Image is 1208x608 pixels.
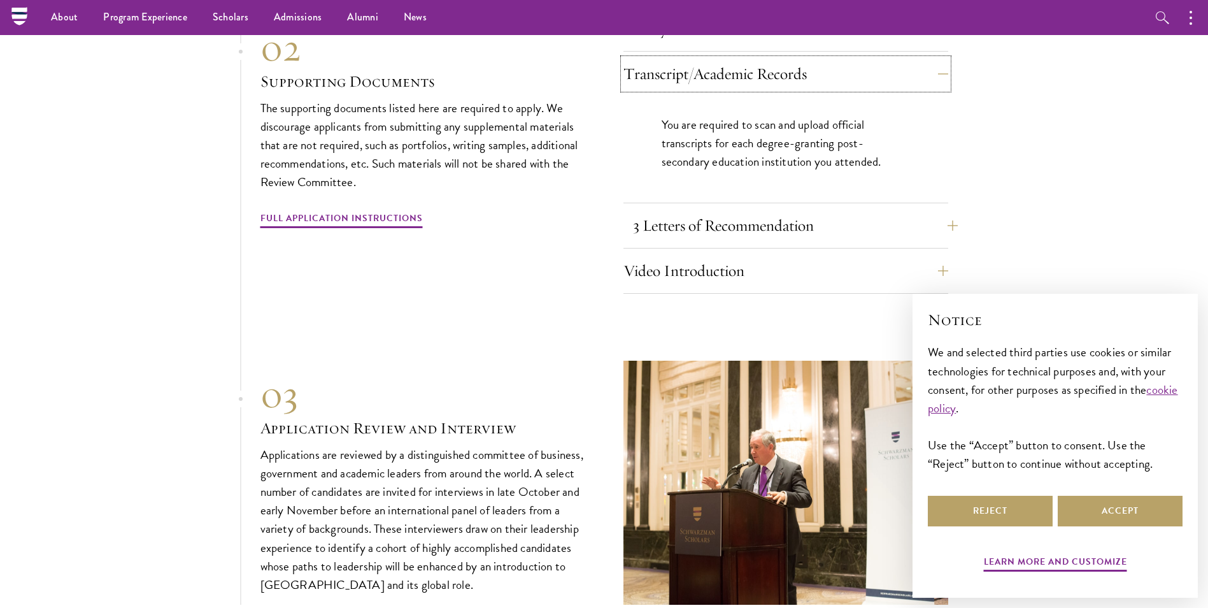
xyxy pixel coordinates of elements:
[1058,496,1183,526] button: Accept
[623,59,948,89] button: Transcript/Academic Records
[928,309,1183,331] h2: Notice
[623,256,948,286] button: Video Introduction
[260,445,585,594] p: Applications are reviewed by a distinguished committee of business, government and academic leade...
[928,343,1183,472] div: We and selected third parties use cookies or similar technologies for technical purposes and, wit...
[260,210,423,230] a: Full Application Instructions
[260,25,585,71] div: 02
[984,554,1127,574] button: Learn more and customize
[662,115,910,171] p: You are required to scan and upload official transcripts for each degree-granting post-secondary ...
[928,496,1053,526] button: Reject
[260,372,585,417] div: 03
[260,99,585,191] p: The supporting documents listed here are required to apply. We discourage applicants from submitt...
[928,380,1178,417] a: cookie policy
[260,71,585,92] h3: Supporting Documents
[260,417,585,439] h3: Application Review and Interview
[633,210,958,241] button: 3 Letters of Recommendation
